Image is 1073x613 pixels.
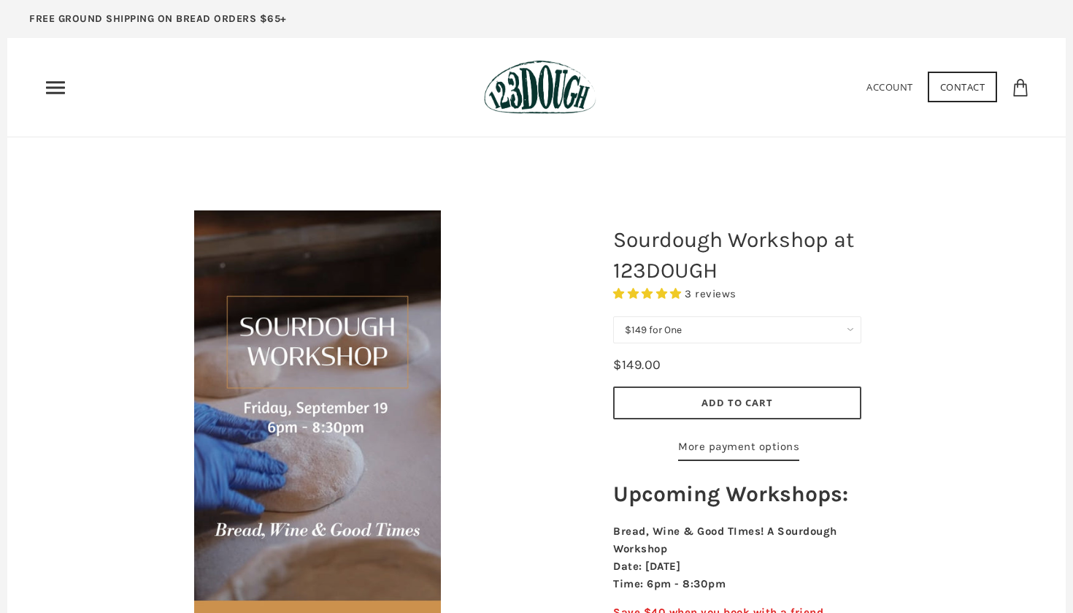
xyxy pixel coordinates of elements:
[678,438,799,461] a: More payment options
[484,60,596,115] img: 123Dough Bakery
[602,217,872,293] h1: Sourdough Workshop at 123DOUGH
[613,387,861,419] button: Add to Cart
[866,80,913,94] a: Account
[7,7,309,38] a: FREE GROUND SHIPPING ON BREAD ORDERS $65+
[613,481,848,507] strong: Upcoming Workshops:
[613,577,726,590] strong: Time: 6pm - 8:30pm
[29,11,287,27] p: FREE GROUND SHIPPING ON BREAD ORDERS $65+
[613,525,837,573] strong: Bread, Wine & Good TImes! A Sourdough Workshop Date: [DATE]
[613,354,661,376] div: $149.00
[613,287,685,300] span: 5.00 stars
[44,76,67,99] nav: Primary
[701,396,773,409] span: Add to Cart
[685,287,737,300] span: 3 reviews
[928,72,998,102] a: Contact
